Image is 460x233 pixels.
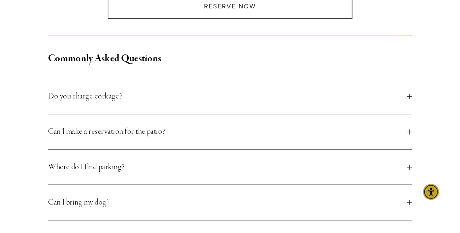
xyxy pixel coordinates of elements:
[48,90,407,103] span: Do you charge corkage?
[48,160,407,174] span: Where do I find parking?
[423,184,439,200] div: Accessibility Menu
[48,149,412,185] button: Where do I find parking?
[48,51,412,66] h2: Commonly Asked Questions
[48,125,407,138] span: Can I make a reservation for the patio?
[48,196,407,209] span: Can I bring my dog?
[48,79,412,114] button: Do you charge corkage?
[48,185,412,220] button: Can I bring my dog?
[48,114,412,149] button: Can I make a reservation for the patio?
